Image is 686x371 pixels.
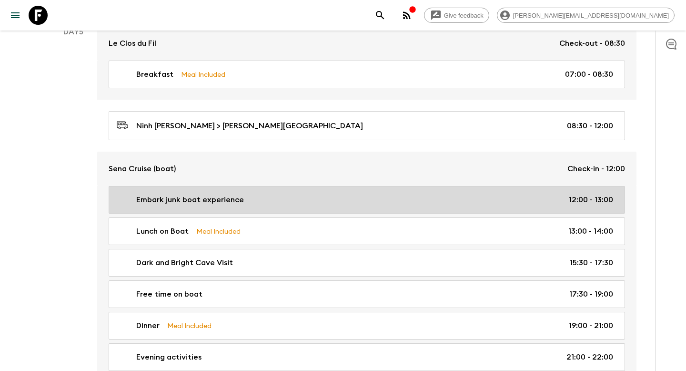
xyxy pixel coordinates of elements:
[109,217,625,245] a: Lunch on BoatMeal Included13:00 - 14:00
[109,111,625,140] a: Ninh [PERSON_NAME] > [PERSON_NAME][GEOGRAPHIC_DATA]08:30 - 12:00
[497,8,675,23] div: [PERSON_NAME][EMAIL_ADDRESS][DOMAIN_NAME]
[136,69,173,80] p: Breakfast
[568,226,613,237] p: 13:00 - 14:00
[181,69,225,80] p: Meal Included
[109,343,625,371] a: Evening activities21:00 - 22:00
[567,120,613,132] p: 08:30 - 12:00
[136,320,160,331] p: Dinner
[6,6,25,25] button: menu
[109,163,176,175] p: Sena Cruise (boat)
[565,69,613,80] p: 07:00 - 08:30
[109,280,625,308] a: Free time on boat17:30 - 19:00
[439,12,489,19] span: Give feedback
[50,26,97,38] p: Day 5
[136,226,189,237] p: Lunch on Boat
[136,120,363,132] p: Ninh [PERSON_NAME] > [PERSON_NAME][GEOGRAPHIC_DATA]
[567,163,625,175] p: Check-in - 12:00
[569,289,613,300] p: 17:30 - 19:00
[109,249,625,277] a: Dark and Bright Cave Visit15:30 - 17:30
[136,289,202,300] p: Free time on boat
[569,194,613,206] p: 12:00 - 13:00
[97,152,636,186] a: Sena Cruise (boat)Check-in - 12:00
[109,38,156,49] p: Le Clos du Fil
[97,26,636,61] a: Le Clos du FilCheck-out - 08:30
[566,351,613,363] p: 21:00 - 22:00
[559,38,625,49] p: Check-out - 08:30
[136,351,202,363] p: Evening activities
[371,6,390,25] button: search adventures
[569,320,613,331] p: 19:00 - 21:00
[109,61,625,88] a: BreakfastMeal Included07:00 - 08:30
[109,186,625,214] a: Embark junk boat experience12:00 - 13:00
[136,194,244,206] p: Embark junk boat experience
[196,226,241,237] p: Meal Included
[508,12,674,19] span: [PERSON_NAME][EMAIL_ADDRESS][DOMAIN_NAME]
[109,312,625,340] a: DinnerMeal Included19:00 - 21:00
[570,257,613,268] p: 15:30 - 17:30
[167,320,212,331] p: Meal Included
[136,257,233,268] p: Dark and Bright Cave Visit
[424,8,489,23] a: Give feedback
